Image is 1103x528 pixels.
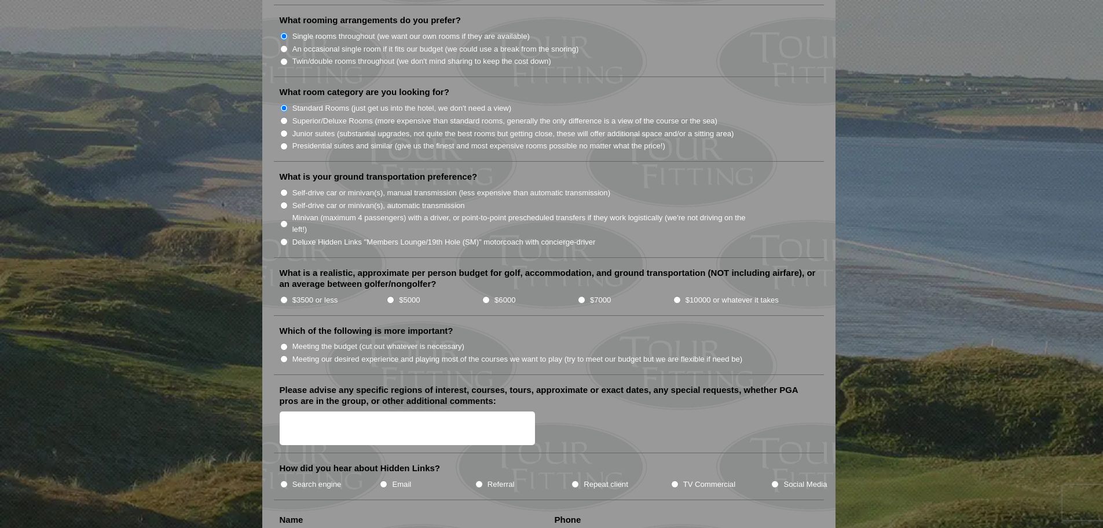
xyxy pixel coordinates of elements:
[280,86,449,98] label: What room category are you looking for?
[292,103,512,114] label: Standard Rooms (just get us into the hotel, we don't need a view)
[555,514,581,526] label: Phone
[292,236,596,248] label: Deluxe Hidden Links "Members Lounge/19th Hole (SM)" motorcoach with concierge-driver
[280,267,818,290] label: What is a realistic, approximate per person budget for golf, accommodation, and ground transporta...
[280,514,303,526] label: Name
[292,31,530,42] label: Single rooms throughout (we want our own rooms if they are available)
[280,171,478,183] label: What is your ground transportation preference?
[494,294,515,306] label: $6000
[280,14,461,26] label: What rooming arrangements do you prefer?
[280,325,453,337] label: Which of the following is more important?
[280,384,818,407] label: Please advise any specific regions of interest, courses, tours, approximate or exact dates, any s...
[683,479,735,490] label: TV Commercial
[783,479,827,490] label: Social Media
[280,463,441,474] label: How did you hear about Hidden Links?
[292,341,464,352] label: Meeting the budget (cut out whatever is necessary)
[292,43,579,55] label: An occasional single room if it fits our budget (we could use a break from the snoring)
[292,128,734,140] label: Junior suites (substantial upgrades, not quite the best rooms but getting close, these will offer...
[292,200,465,212] label: Self-drive car or minivan(s), automatic transmission
[488,479,515,490] label: Referral
[399,294,420,306] label: $5000
[686,294,779,306] label: $10000 or whatever it takes
[292,212,758,235] label: Minivan (maximum 4 passengers) with a driver, or point-to-point prescheduled transfers if they wo...
[584,479,628,490] label: Repeat client
[292,140,665,152] label: Presidential suites and similar (give us the finest and most expensive rooms possible no matter w...
[292,294,338,306] label: $3500 or less
[292,187,610,199] label: Self-drive car or minivan(s), manual transmission (less expensive than automatic transmission)
[292,115,717,127] label: Superior/Deluxe Rooms (more expensive than standard rooms, generally the only difference is a vie...
[292,354,743,365] label: Meeting our desired experience and playing most of the courses we want to play (try to meet our b...
[292,479,342,490] label: Search engine
[590,294,611,306] label: $7000
[392,479,411,490] label: Email
[292,56,551,67] label: Twin/double rooms throughout (we don't mind sharing to keep the cost down)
